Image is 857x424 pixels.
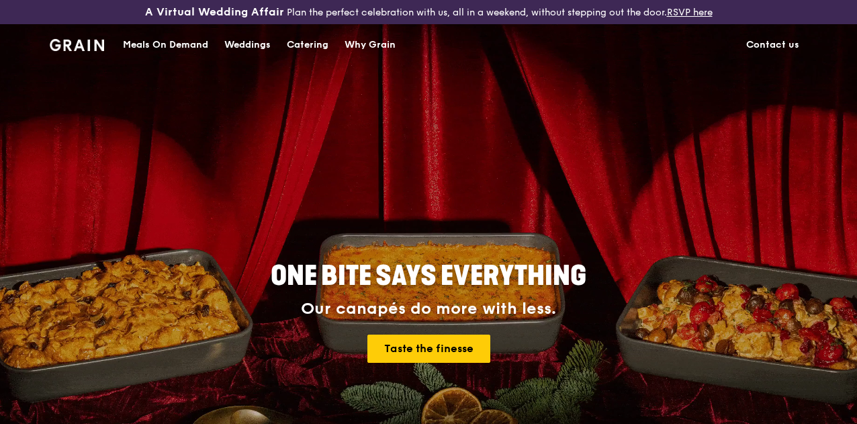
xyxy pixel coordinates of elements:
[738,25,807,65] a: Contact us
[279,25,336,65] a: Catering
[271,260,586,292] span: ONE BITE SAYS EVERYTHING
[345,25,396,65] div: Why Grain
[287,25,328,65] div: Catering
[224,25,271,65] div: Weddings
[123,25,208,65] div: Meals On Demand
[336,25,404,65] a: Why Grain
[50,24,104,64] a: GrainGrain
[667,7,713,18] a: RSVP here
[187,300,670,319] div: Our canapés do more with less.
[50,39,104,51] img: Grain
[145,5,284,19] h3: A Virtual Wedding Affair
[216,25,279,65] a: Weddings
[143,5,715,19] div: Plan the perfect celebration with us, all in a weekend, without stepping out the door.
[367,335,490,363] a: Taste the finesse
